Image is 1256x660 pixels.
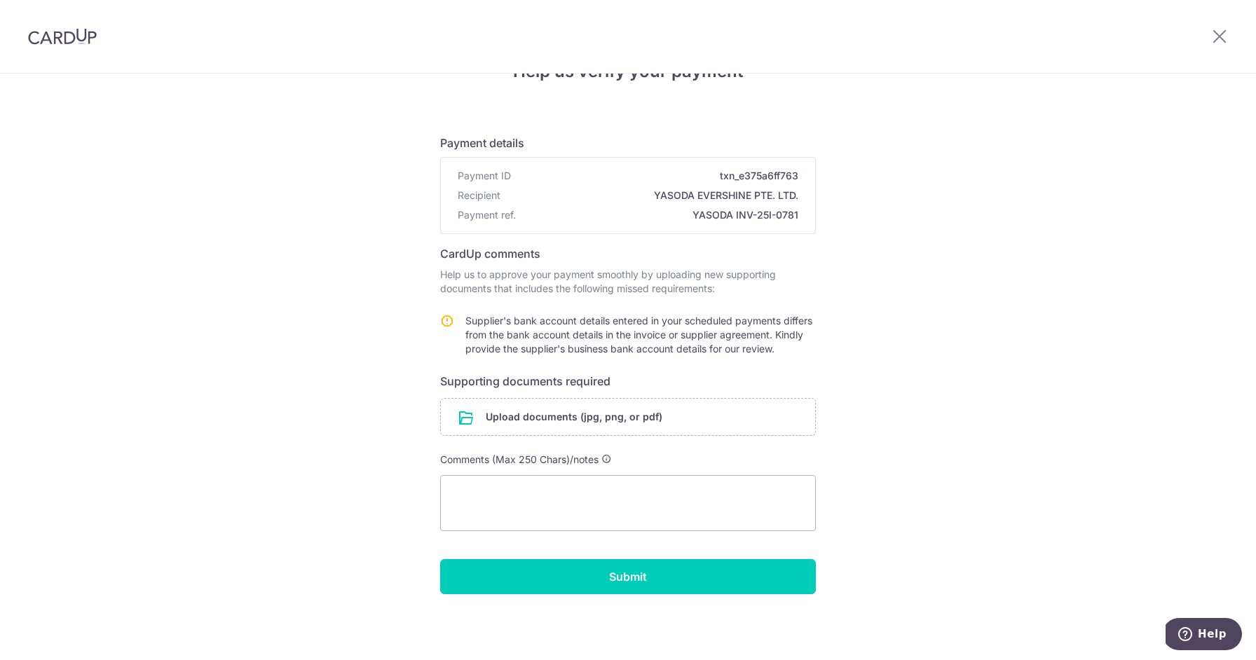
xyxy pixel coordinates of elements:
[458,208,516,222] span: Payment ref.
[521,208,798,222] span: YASODA INV-25I-0781
[440,398,816,436] div: Upload documents (jpg, png, or pdf)
[28,28,97,45] img: CardUp
[440,453,599,465] span: Comments (Max 250 Chars)/notes
[458,188,500,202] span: Recipient
[440,268,816,296] p: Help us to approve your payment smoothly by uploading new supporting documents that includes the ...
[458,169,511,183] span: Payment ID
[440,373,816,390] h6: Supporting documents required
[440,245,816,262] h6: CardUp comments
[506,188,798,202] span: YASODA EVERSHINE PTE. LTD.
[465,315,812,355] span: Supplier's bank account details entered in your scheduled payments differs from the bank account ...
[1166,618,1242,653] iframe: Opens a widget where you can find more information
[517,169,798,183] span: txn_e375a6ff763
[440,559,816,594] input: Submit
[440,135,816,151] h6: Payment details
